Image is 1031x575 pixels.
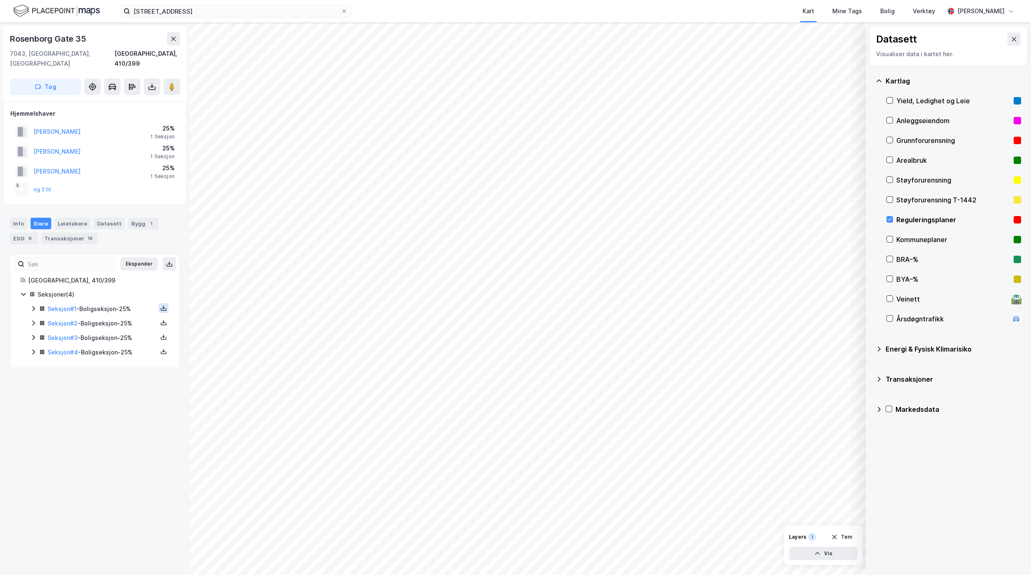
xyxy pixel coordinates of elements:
[896,135,1010,145] div: Grunnforurensning
[48,320,78,327] a: Seksjon#2
[150,163,175,173] div: 25%
[24,258,115,270] input: Søk
[38,290,170,299] div: Seksjoner ( 4 )
[10,49,114,69] div: 7043, [GEOGRAPHIC_DATA], [GEOGRAPHIC_DATA]
[150,153,175,160] div: 1 Seksjon
[896,96,1010,106] div: Yield, Ledighet og Leie
[48,347,157,357] div: - Boligseksjon - 25%
[10,109,180,119] div: Hjemmelshaver
[896,175,1010,185] div: Støyforurensning
[10,233,38,244] div: ESG
[896,195,1010,205] div: Støyforurensning T-1442
[832,6,862,16] div: Mine Tags
[48,334,78,341] a: Seksjon#3
[896,116,1010,126] div: Anleggseiendom
[28,276,170,285] div: [GEOGRAPHIC_DATA], 410/399
[150,173,175,180] div: 1 Seksjon
[957,6,1005,16] div: [PERSON_NAME]
[48,349,78,356] a: Seksjon#4
[150,124,175,133] div: 25%
[896,235,1010,245] div: Kommuneplaner
[896,155,1010,165] div: Arealbruk
[128,218,159,229] div: Bygg
[808,533,816,541] div: 1
[886,76,1021,86] div: Kartlag
[147,219,155,228] div: 1
[10,218,27,229] div: Info
[1011,294,1022,304] div: 🛣️
[789,534,806,540] div: Layers
[150,133,175,140] div: 1 Seksjon
[130,5,341,17] input: Søk på adresse, matrikkel, gårdeiere, leietakere eller personer
[94,218,125,229] div: Datasett
[886,344,1021,354] div: Energi & Fysisk Klimarisiko
[26,234,34,242] div: 6
[896,254,1010,264] div: BRA–%
[48,304,157,314] div: - Boligseksjon - 25%
[896,294,1008,304] div: Veinett
[826,530,858,544] button: Tøm
[886,374,1021,384] div: Transaksjoner
[789,547,858,560] button: Vis
[48,318,157,328] div: - Boligseksjon - 25%
[990,535,1031,575] iframe: Chat Widget
[41,233,97,244] div: Transaksjoner
[150,143,175,153] div: 25%
[10,78,81,95] button: Tag
[86,234,94,242] div: 18
[990,535,1031,575] div: Kontrollprogram for chat
[31,218,51,229] div: Eiere
[13,4,100,18] img: logo.f888ab2527a4732fd821a326f86c7f29.svg
[10,32,88,45] div: Rosenborg Gate 35
[48,305,76,312] a: Seksjon#1
[876,33,917,46] div: Datasett
[120,257,158,271] button: Ekspander
[55,218,90,229] div: Leietakere
[114,49,180,69] div: [GEOGRAPHIC_DATA], 410/399
[896,215,1010,225] div: Reguleringsplaner
[896,404,1021,414] div: Markedsdata
[803,6,814,16] div: Kart
[896,274,1010,284] div: BYA–%
[913,6,935,16] div: Verktøy
[896,314,1008,324] div: Årsdøgntrafikk
[880,6,895,16] div: Bolig
[48,333,157,343] div: - Boligseksjon - 25%
[876,49,1021,59] div: Visualiser data i kartet her.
